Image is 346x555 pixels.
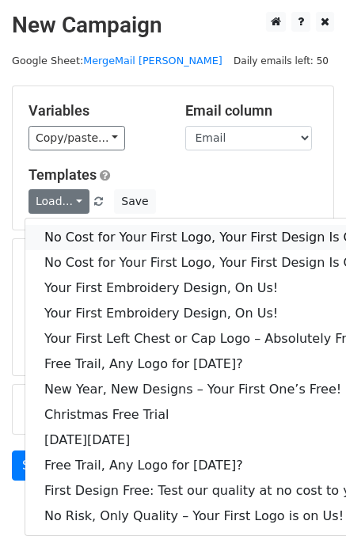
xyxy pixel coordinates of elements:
span: Daily emails left: 50 [228,52,334,70]
a: Daily emails left: 50 [228,55,334,67]
h5: Email column [185,102,318,120]
a: Copy/paste... [29,126,125,150]
h5: Variables [29,102,162,120]
iframe: Chat Widget [267,479,346,555]
button: Save [114,189,155,214]
a: Templates [29,166,97,183]
h2: New Campaign [12,12,334,39]
a: Load... [29,189,89,214]
a: MergeMail [PERSON_NAME] [83,55,222,67]
a: Send [12,450,64,481]
small: Google Sheet: [12,55,222,67]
